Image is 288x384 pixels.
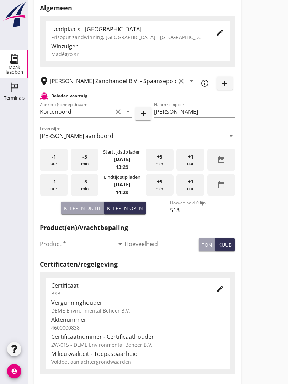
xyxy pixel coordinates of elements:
[51,298,224,307] div: Vergunninghouder
[170,204,235,216] input: Hoeveelheid 0-lijn
[107,204,143,212] div: Kleppen open
[177,77,186,85] i: clear
[61,202,104,214] button: Kleppen dicht
[51,290,204,297] div: BSB
[201,79,209,87] i: info_outline
[71,174,99,196] div: min
[51,93,87,99] h2: Beladen vaartuig
[217,181,225,189] i: date_range
[51,42,224,50] div: Winzuiger
[4,96,25,100] div: Terminals
[103,149,141,155] div: Starttijdstip laden
[71,149,99,171] div: min
[154,106,235,117] input: Naam schipper
[40,223,235,233] h2: Product(en)/vrachtbepaling
[82,153,87,161] span: -5
[116,240,124,248] i: arrow_drop_down
[124,107,132,116] i: arrow_drop_down
[139,110,148,118] i: add
[40,133,113,139] div: [PERSON_NAME] aan boord
[51,350,224,358] div: Milieukwaliteit - Toepasbaarheid
[1,2,27,28] img: logo-small.a267ee39.svg
[215,28,224,37] i: edit
[64,204,101,212] div: Kleppen dicht
[51,50,224,58] div: Madégro sr
[51,324,224,331] div: 4600000838
[218,241,232,249] div: kuub
[51,358,224,366] div: Voldoet aan achtergrondwaarden
[187,77,196,85] i: arrow_drop_down
[50,75,176,87] input: Losplaats
[188,178,193,186] span: +1
[124,238,199,250] input: Hoeveelheid
[40,149,68,171] div: uur
[215,285,224,293] i: edit
[114,181,130,188] strong: [DATE]
[176,149,204,171] div: uur
[40,106,112,117] input: Zoek op (scheeps)naam
[146,149,174,171] div: min
[82,178,87,186] span: -5
[51,25,204,33] div: Laadplaats - [GEOGRAPHIC_DATA]
[227,132,235,140] i: arrow_drop_down
[146,174,174,196] div: min
[52,178,56,186] span: -1
[51,315,224,324] div: Aktenummer
[116,164,128,170] strong: 13:29
[104,174,140,181] div: Eindtijdstip laden
[215,238,235,251] button: kuub
[40,3,235,13] h2: Algemeen
[51,341,224,348] div: ZW-015 - DEME Environmental Beheer B.V.
[176,174,204,196] div: uur
[40,174,68,196] div: uur
[51,33,204,41] div: Frisoput zandwinning, [GEOGRAPHIC_DATA] - [GEOGRAPHIC_DATA].
[7,364,21,378] i: account_circle
[157,178,162,186] span: +5
[40,260,235,269] h2: Certificaten/regelgeving
[220,79,229,87] i: add
[217,155,225,164] i: date_range
[51,307,224,314] div: DEME Environmental Beheer B.V.
[199,238,215,251] button: ton
[202,241,212,249] div: ton
[52,153,56,161] span: -1
[114,107,122,116] i: clear
[104,202,146,214] button: Kleppen open
[188,153,193,161] span: +1
[114,156,130,162] strong: [DATE]
[51,281,204,290] div: Certificaat
[116,189,128,196] strong: 14:29
[51,332,224,341] div: Certificaatnummer - Certificaathouder
[157,153,162,161] span: +5
[40,238,114,250] input: Product *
